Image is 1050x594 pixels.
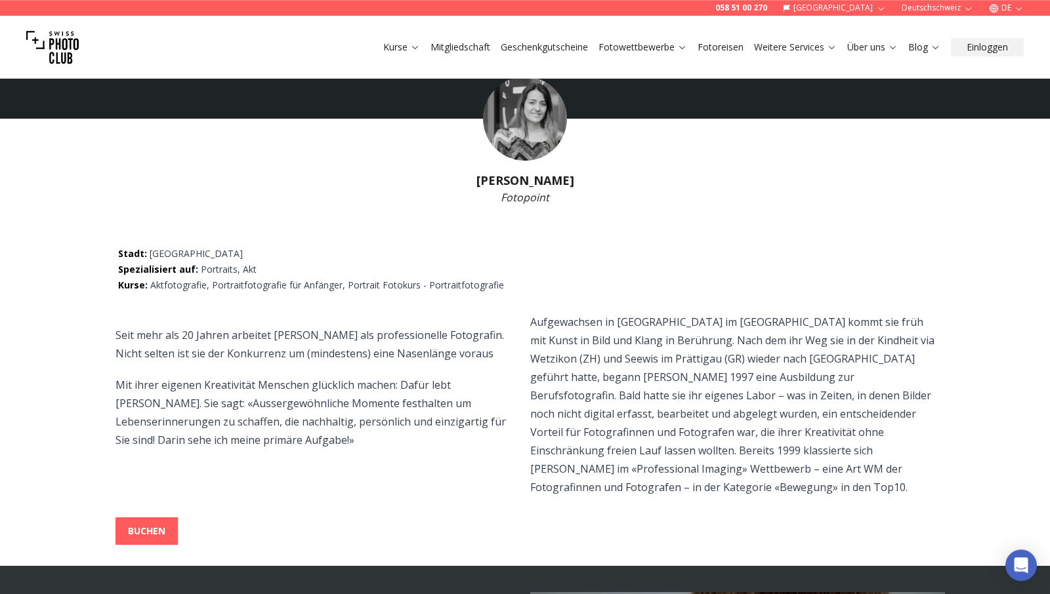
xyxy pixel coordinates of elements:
button: Geschenkgutscheine [495,38,593,56]
div: Open Intercom Messenger [1005,549,1037,581]
button: Blog [903,38,946,56]
a: 058 51 00 270 [715,3,767,13]
button: BUCHEN [115,517,178,545]
p: Mit ihrer eigenen Kreativität Menschen glücklich machen: Dafür lebt [PERSON_NAME]. Sie sagt: «Aus... [115,376,520,449]
button: Fotoreisen [692,38,749,56]
span: Kurse : [118,279,148,291]
a: Geschenkgutscheine [501,41,588,54]
a: Fotoreisen [698,41,744,54]
button: Mitgliedschaft [425,38,495,56]
p: Aktfotografie, Portraitfotografie für Anfänger, Portrait Fotokurs - Portraitfotografie [118,279,932,292]
img: Swiss photo club [26,21,79,73]
p: Aufgewachsen in [GEOGRAPHIC_DATA] im [GEOGRAPHIC_DATA] kommt sie früh mit Kunst in Bild und Klang... [530,313,934,496]
button: Über uns [842,38,903,56]
a: Blog [908,41,940,54]
a: Mitgliedschaft [430,41,490,54]
a: Weitere Services [754,41,837,54]
button: Weitere Services [749,38,842,56]
button: Einloggen [951,38,1024,56]
img: Tabea Vogel [483,77,567,161]
p: Portraits, Akt [118,263,932,276]
button: Kurse [378,38,425,56]
p: [GEOGRAPHIC_DATA] [118,247,932,260]
b: BUCHEN [128,525,165,538]
span: Stadt : [118,247,150,260]
a: Kurse [383,41,420,54]
p: Seit mehr als 20 Jahren arbeitet [PERSON_NAME] als professionelle Fotografin. Nicht selten ist si... [115,326,520,363]
a: Fotowettbewerbe [598,41,687,54]
span: Spezialisiert auf : [118,263,198,275]
button: Fotowettbewerbe [593,38,692,56]
a: Über uns [847,41,898,54]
